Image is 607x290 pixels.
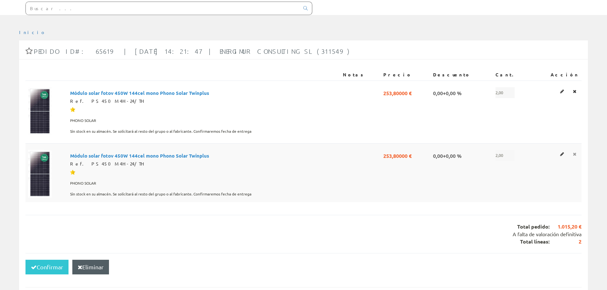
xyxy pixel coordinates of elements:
span: 1.015,20 € [550,223,582,230]
span: Sin stock en su almacén. Se solicitará al resto del grupo o al fabricante. Confirmaremos fecha de... [70,189,251,200]
th: Precio [381,69,430,81]
a: Eliminar [571,150,578,158]
span: Módulo solar fotov 450W 144cel mono Phono Solar Twinplus [70,150,209,161]
span: 2 [550,238,582,245]
a: Editar [558,150,566,158]
span: 0,00+0,00 % [433,150,462,161]
span: Sin stock en su almacén. Se solicitará al resto del grupo o al fabricante. Confirmaremos fecha de... [70,126,251,137]
span: 0,00+0,00 % [433,87,462,98]
img: Foto artículo Módulo solar fotov 450W 144cel mono Phono Solar Twinplus (73.959938366718x150) [28,150,52,198]
span: PHONO SOLAR [70,178,96,189]
span: 2,00 [495,87,515,98]
a: Editar [558,87,566,95]
button: Eliminar [72,260,109,274]
input: Buscar ... [26,2,300,15]
span: 253,80000 € [383,87,412,98]
div: Ref. PS450M4H-24/TH [70,161,338,167]
button: Confirmar [25,260,69,274]
div: Total pedido: Total líneas: [25,215,582,253]
div: Ref. PS450M4H-24/TH [70,98,338,104]
span: A falta de valoración definitiva [513,231,582,237]
span: 2,00 [495,150,515,161]
th: Notas [340,69,381,81]
th: Cant. [493,69,532,81]
th: Descuento [430,69,493,81]
span: Pedido ID#: 65619 | [DATE] 14:21:47 | ENERGIMUR CONSULTING SL (311549) [34,47,352,55]
th: Acción [532,69,582,81]
span: Módulo solar fotov 450W 144cel mono Phono Solar Twinplus [70,87,209,98]
img: Foto artículo Módulo solar fotov 450W 144cel mono Phono Solar Twinplus (73.959938366718x150) [28,87,52,135]
a: Inicio [19,29,46,35]
span: 253,80000 € [383,150,412,161]
a: Eliminar [571,87,578,95]
span: PHONO SOLAR [70,115,96,126]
